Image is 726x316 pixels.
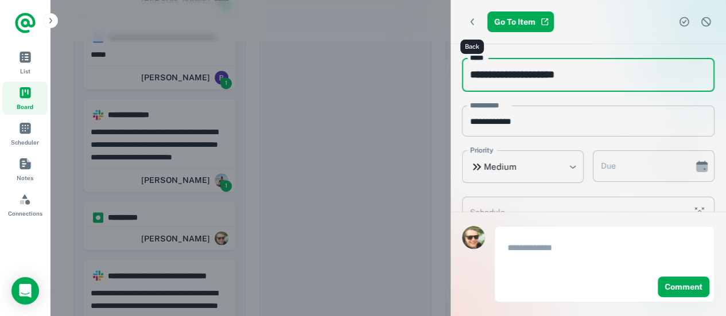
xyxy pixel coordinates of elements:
[20,67,30,76] span: List
[2,81,48,115] a: Board
[17,173,33,182] span: Notes
[14,11,37,34] a: Logo
[451,44,726,212] div: scrollable content
[11,277,39,305] div: Open Intercom Messenger
[2,188,48,221] a: Connections
[690,155,713,178] button: Choose date
[2,117,48,150] a: Scheduler
[462,150,584,183] div: Medium
[658,276,709,297] button: Comment
[17,102,33,111] span: Board
[689,203,708,223] button: Schedule this task with AI
[470,145,494,155] label: Priority
[8,209,42,218] span: Connections
[2,153,48,186] a: Notes
[487,11,554,32] a: Go To Item
[2,46,48,79] a: List
[697,13,715,30] button: Dismiss task
[462,11,483,32] button: Back
[11,138,39,147] span: Scheduler
[675,13,693,30] button: Complete task
[460,40,484,54] div: Back
[462,226,485,249] img: Karl Chaffey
